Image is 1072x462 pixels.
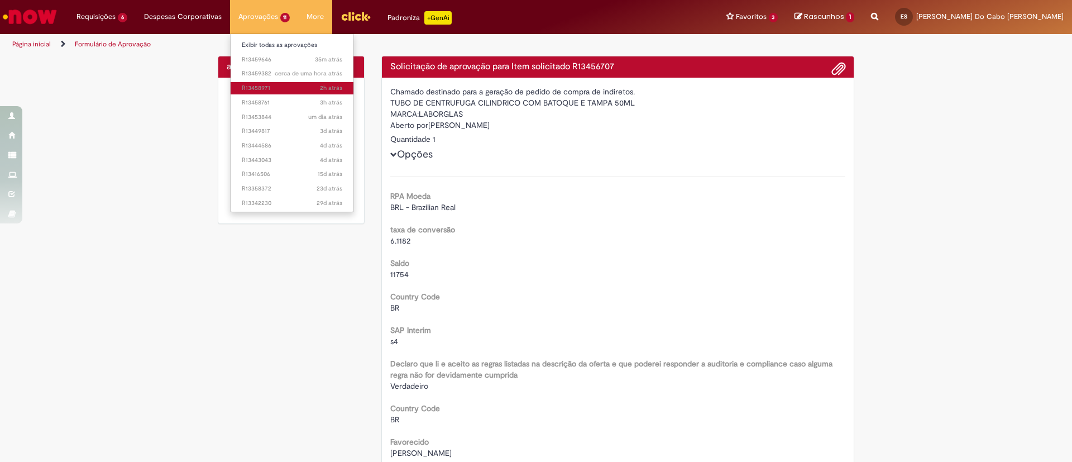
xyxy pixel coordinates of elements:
ul: Trilhas de página [8,34,706,55]
span: 11 [280,13,290,22]
span: 29d atrás [317,199,342,207]
img: click_logo_yellow_360x200.png [341,8,371,25]
a: Rascunhos [795,12,854,22]
span: Rascunhos [804,11,844,22]
time: 25/08/2025 14:29:03 [320,141,342,150]
span: Despesas Corporativas [144,11,222,22]
span: 4d atrás [320,156,342,164]
time: 27/08/2025 17:13:27 [308,113,342,121]
span: BRL - Brazilian Real [390,202,456,212]
b: SAP Interim [390,325,431,335]
span: R13443043 [242,156,343,165]
img: sucesso_1.gif [227,86,356,215]
span: R13444586 [242,141,343,150]
time: 31/07/2025 15:25:55 [317,199,342,207]
a: Exibir todas as aprovações [231,39,354,51]
span: R13458971 [242,84,343,93]
span: R13342230 [242,199,343,208]
a: Aberto R13458971 : [231,82,354,94]
a: Aberto R13342230 : [231,197,354,209]
span: 1 [846,12,854,22]
time: 25/08/2025 09:32:48 [320,156,342,164]
span: 11754 [390,269,409,279]
span: Requisições [76,11,116,22]
span: BR [390,415,399,425]
a: Formulário de Aprovação [75,40,151,49]
span: 15d atrás [318,170,342,178]
div: TUBO DE CENTRUFUGA CILINDRICO COM BATOQUE E TAMPA 50ML [390,97,846,108]
span: 35m atrás [315,55,342,64]
b: Country Code [390,403,440,413]
a: Aberto R13443043 : [231,154,354,166]
span: [PERSON_NAME] Do Cabo [PERSON_NAME] [916,12,1064,21]
time: 28/08/2025 17:01:35 [275,69,342,78]
a: Aberto R13458761 : [231,97,354,109]
span: 3h atrás [320,98,342,107]
b: taxa de conversão [390,225,455,235]
b: Declaro que li e aceito as regras listadas na descrição da oferta e que poderei responder a audit... [390,359,832,380]
a: Aberto R13453844 : [231,111,354,123]
a: Aberto R13358372 : [231,183,354,195]
time: 14/08/2025 09:36:37 [318,170,342,178]
div: Padroniza [387,11,452,25]
span: 3d atrás [320,127,342,135]
span: 3 [769,13,778,22]
a: Aberto R13459646 : [231,54,354,66]
span: R13458761 [242,98,343,107]
time: 28/08/2025 16:06:06 [320,84,342,92]
span: cerca de uma hora atrás [275,69,342,78]
span: More [307,11,324,22]
div: Quantidade 1 [390,134,846,145]
label: Aberto por [390,120,428,131]
span: 4d atrás [320,141,342,150]
span: um dia atrás [308,113,342,121]
span: 6.1182 [390,236,410,246]
div: Chamado destinado para a geração de pedido de compra de indiretos. [390,86,846,97]
time: 28/08/2025 15:38:25 [320,98,342,107]
ul: Aprovações [230,34,355,212]
span: 6 [118,13,127,22]
b: Country Code [390,292,440,302]
time: 06/08/2025 09:50:49 [317,184,342,193]
h4: Solicitação de aprovação para Item solicitado R13456707 [390,62,846,72]
span: R13449817 [242,127,343,136]
h4: aprovado [227,62,356,72]
time: 26/08/2025 17:05:22 [320,127,342,135]
a: Aberto R13459382 : [231,68,354,80]
span: R13416506 [242,170,343,179]
a: Aberto R13449817 : [231,125,354,137]
span: 2h atrás [320,84,342,92]
span: Aprovações [238,11,278,22]
div: [PERSON_NAME] [390,120,846,134]
span: s4 [390,336,398,346]
span: [PERSON_NAME] [390,448,452,458]
a: Aberto R13416506 : [231,168,354,180]
a: Aberto R13444586 : [231,140,354,152]
b: RPA Moeda [390,191,430,201]
span: R13459646 [242,55,343,64]
span: R13459382 [242,69,343,78]
b: Saldo [390,258,409,268]
a: Página inicial [12,40,51,49]
span: Verdadeiro [390,381,428,391]
span: 23d atrás [317,184,342,193]
span: Favoritos [736,11,767,22]
img: ServiceNow [1,6,59,28]
span: ES [901,13,907,20]
time: 28/08/2025 17:39:48 [315,55,342,64]
span: R13453844 [242,113,343,122]
div: MARCA:LABORGLAS [390,108,846,120]
p: +GenAi [424,11,452,25]
span: BR [390,303,399,313]
b: Favorecido [390,437,429,447]
span: R13358372 [242,184,343,193]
